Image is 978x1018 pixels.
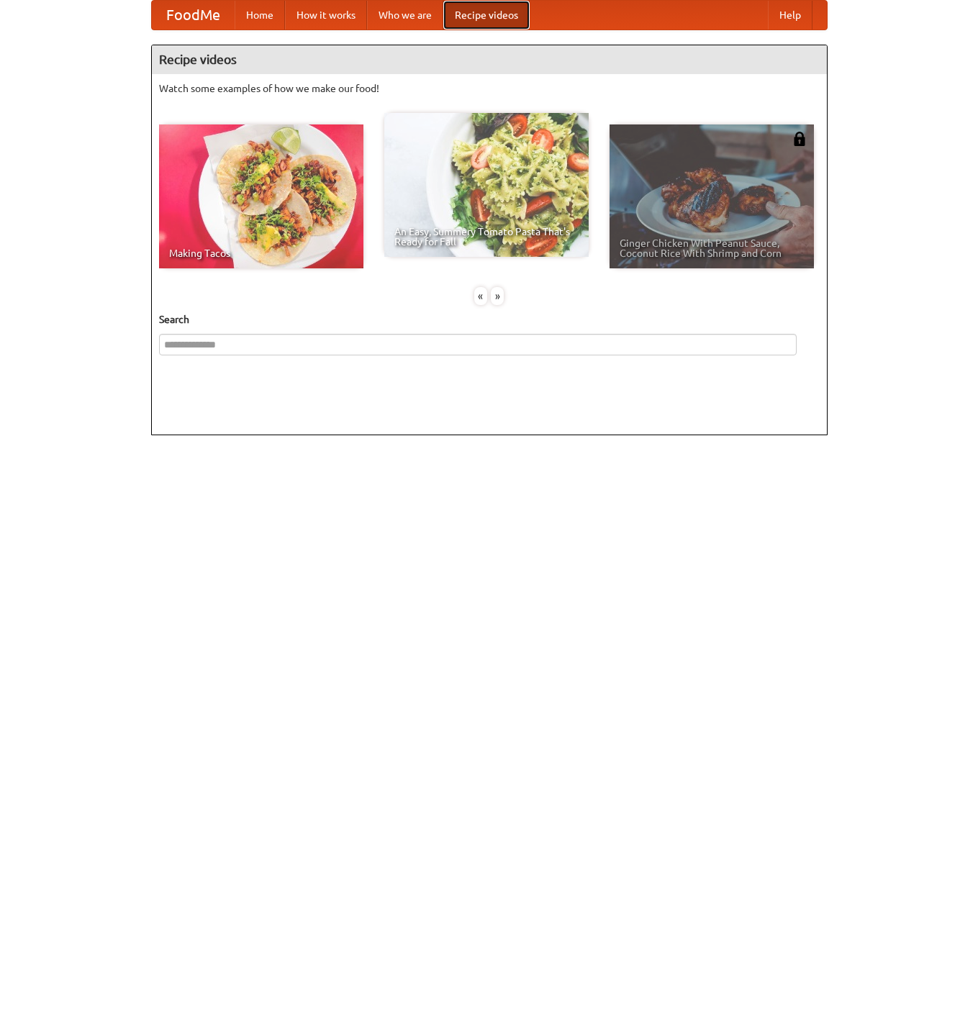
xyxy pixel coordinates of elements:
span: An Easy, Summery Tomato Pasta That's Ready for Fall [394,227,579,247]
a: An Easy, Summery Tomato Pasta That's Ready for Fall [384,113,589,257]
a: How it works [285,1,367,29]
a: FoodMe [152,1,235,29]
div: « [474,287,487,305]
a: Making Tacos [159,124,363,268]
div: » [491,287,504,305]
a: Home [235,1,285,29]
span: Making Tacos [169,248,353,258]
h4: Recipe videos [152,45,827,74]
img: 483408.png [792,132,807,146]
p: Watch some examples of how we make our food! [159,81,820,96]
a: Recipe videos [443,1,530,29]
h5: Search [159,312,820,327]
a: Who we are [367,1,443,29]
a: Help [768,1,812,29]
